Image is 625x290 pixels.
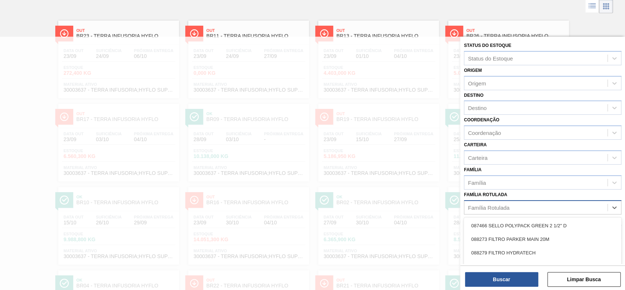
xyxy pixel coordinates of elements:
[468,179,486,186] div: Família
[464,232,621,246] div: 088273 FILTRO PARKER MAIN 20M
[464,246,621,260] div: 088279 FILTRO HYDRATECH
[336,33,435,39] span: BR13 - TERRA INFUSORIA HYFLO
[468,55,513,61] div: Status do Estoque
[464,192,507,197] label: Família Rotulada
[464,219,621,232] div: 087466 SELLO POLYPACK GREEN 2 1/2" D
[313,15,443,98] a: ÍconeOutBR13 - TERRA INFUSORIA HYFLOData out23/09Suficiência01/10Próxima Entrega04/10Estoque4.403...
[464,142,487,147] label: Carteira
[464,217,501,222] label: Material ativo
[207,28,305,33] span: Out
[466,28,565,33] span: Out
[464,117,499,122] label: Coordenação
[464,260,621,273] div: 093991 SELLO CANNED WIPBLACK 2 1/2 D
[60,29,69,38] img: Ícone
[468,130,501,136] div: Coordenação
[464,43,511,48] label: Status do Estoque
[466,33,565,39] span: BR26 - TERRA INFUSORIA HYFLO
[336,28,435,33] span: Out
[53,15,183,98] a: ÍconeOutBR23 - TERRA INFUSORIA HYFLOData out23/09Suficiência24/09Próxima Entrega06/10Estoque272,4...
[77,28,175,33] span: Out
[468,80,486,86] div: Origem
[468,154,487,161] div: Carteira
[443,15,573,98] a: ÍconeOutBR26 - TERRA INFUSORIA HYFLOData out23/09Suficiência02/10Próxima Entrega04/10Estoque5.048...
[464,68,482,73] label: Origem
[468,105,487,111] div: Destino
[464,167,481,172] label: Família
[190,29,199,38] img: Ícone
[320,29,329,38] img: Ícone
[450,29,459,38] img: Ícone
[464,93,483,98] label: Destino
[183,15,313,98] a: ÍconeOutBR11 - TERRA INFUSORIA HYFLOData out23/09Suficiência24/09Próxima Entrega27/09Estoque0,000...
[77,33,175,39] span: BR23 - TERRA INFUSORIA HYFLO
[207,33,305,39] span: BR11 - TERRA INFUSORIA HYFLO
[468,204,509,210] div: Família Rotulada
